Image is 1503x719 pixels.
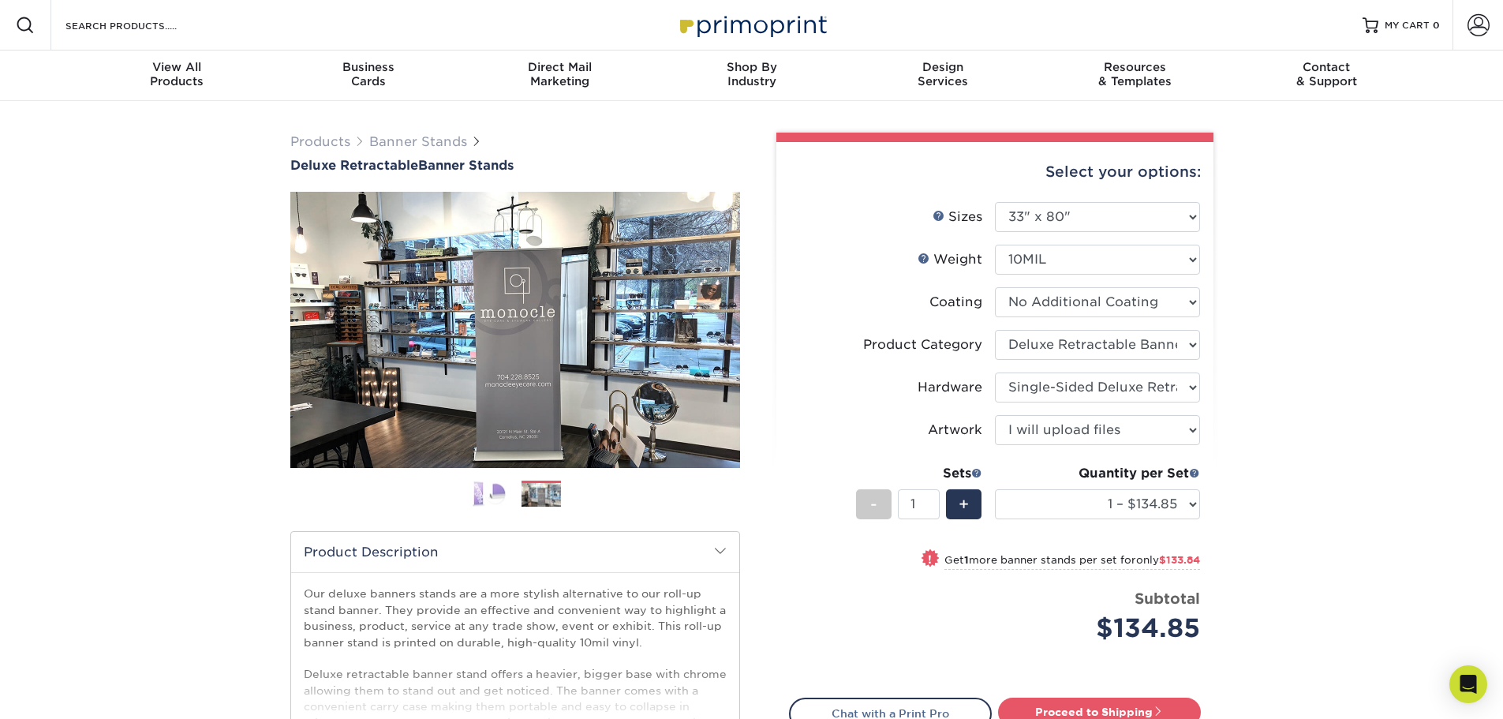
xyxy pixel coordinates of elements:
span: Contact [1231,60,1423,74]
div: Select your options: [789,142,1201,202]
strong: Subtotal [1135,590,1200,607]
div: Sizes [933,208,982,227]
span: Business [272,60,464,74]
span: only [1136,554,1200,566]
div: Industry [656,60,847,88]
a: View AllProducts [81,51,273,101]
div: Cards [272,60,464,88]
small: Get more banner stands per set for [944,554,1200,570]
a: Direct MailMarketing [464,51,656,101]
div: Quantity per Set [995,464,1200,483]
a: Banner Stands [369,134,467,149]
h1: Banner Stands [290,158,740,173]
div: Open Intercom Messenger [1449,665,1487,703]
span: $133.84 [1159,554,1200,566]
img: Deluxe Retractable 02 [290,192,740,468]
a: Deluxe RetractableBanner Stands [290,158,740,173]
div: Hardware [918,378,982,397]
img: Banner Stands 01 [469,480,508,507]
span: Resources [1039,60,1231,74]
span: 0 [1433,20,1440,31]
div: $134.85 [1007,609,1200,647]
div: & Templates [1039,60,1231,88]
a: Products [290,134,350,149]
span: Direct Mail [464,60,656,74]
div: Coating [929,293,982,312]
input: SEARCH PRODUCTS..... [64,16,218,35]
img: Banner Stands 02 [522,483,561,507]
div: Weight [918,250,982,269]
span: Deluxe Retractable [290,158,418,173]
a: BusinessCards [272,51,464,101]
span: Shop By [656,60,847,74]
h2: Product Description [291,532,739,572]
span: View All [81,60,273,74]
span: ! [928,551,932,567]
span: + [959,492,969,516]
div: Services [847,60,1039,88]
div: Product Category [863,335,982,354]
img: Primoprint [673,8,831,42]
div: Artwork [928,421,982,440]
span: - [870,492,877,516]
a: Resources& Templates [1039,51,1231,101]
span: Design [847,60,1039,74]
a: Contact& Support [1231,51,1423,101]
div: Marketing [464,60,656,88]
strong: 1 [964,554,969,566]
span: MY CART [1385,19,1430,32]
div: Products [81,60,273,88]
a: DesignServices [847,51,1039,101]
div: & Support [1231,60,1423,88]
div: Sets [856,464,982,483]
a: Shop ByIndustry [656,51,847,101]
